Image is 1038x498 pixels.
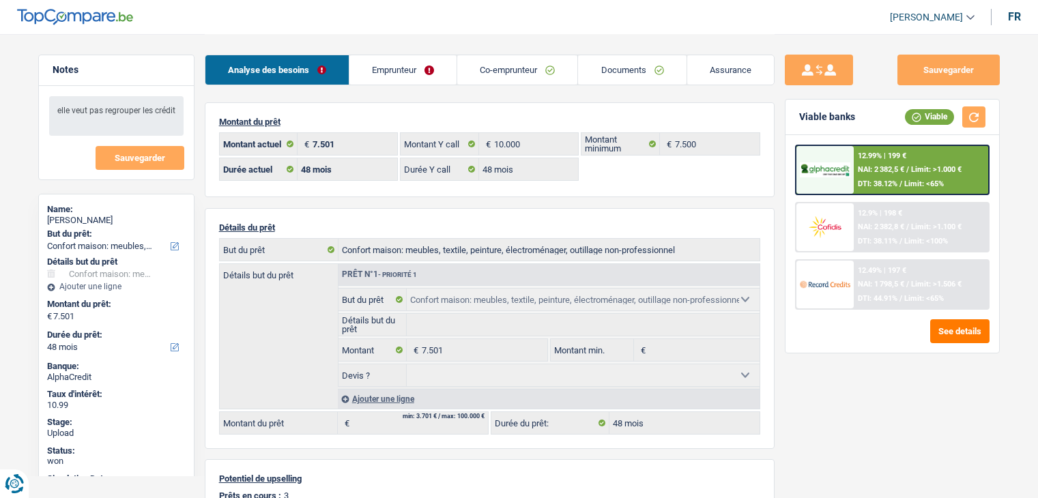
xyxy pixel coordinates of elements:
[906,280,909,289] span: /
[407,339,422,361] span: €
[47,282,186,291] div: Ajouter une ligne
[899,237,902,246] span: /
[906,165,909,174] span: /
[890,12,963,23] span: [PERSON_NAME]
[858,179,897,188] span: DTI: 38.12%
[911,222,962,231] span: Limit: >1.100 €
[338,412,353,434] span: €
[47,473,186,484] div: Simulation Date:
[858,222,904,231] span: NAI: 2 382,8 €
[858,151,906,160] div: 12.99% | 199 €
[634,339,649,361] span: €
[53,64,180,76] h5: Notes
[47,257,186,267] div: Détails but du prêt
[298,133,313,155] span: €
[911,280,962,289] span: Limit: >1.506 €
[897,55,1000,85] button: Sauvegarder
[338,389,760,409] div: Ajouter une ligne
[47,215,186,226] div: [PERSON_NAME]
[47,299,183,310] label: Montant du prêt:
[899,179,902,188] span: /
[457,55,577,85] a: Co-emprunteur
[906,222,909,231] span: /
[47,229,183,239] label: But du prêt:
[220,133,298,155] label: Montant actuel
[799,111,855,123] div: Viable banks
[115,153,165,162] span: Sauvegarder
[899,294,902,303] span: /
[879,6,975,29] a: [PERSON_NAME]
[47,311,52,322] span: €
[47,456,186,467] div: won
[220,158,298,180] label: Durée actuel
[858,209,902,218] div: 12.9% | 198 €
[858,237,897,246] span: DTI: 38.11%
[17,9,133,25] img: TopCompare Logo
[858,280,904,289] span: NAI: 1 798,5 €
[349,55,457,85] a: Emprunteur
[858,165,904,174] span: NAI: 2 382,5 €
[858,266,906,275] div: 12.49% | 197 €
[401,158,479,180] label: Durée Y call
[858,294,897,303] span: DTI: 44.91%
[660,133,675,155] span: €
[904,237,948,246] span: Limit: <100%
[220,412,338,434] label: Montant du prêt
[338,270,420,279] div: Prêt n°1
[687,55,774,85] a: Assurance
[47,361,186,372] div: Banque:
[205,55,349,85] a: Analyse des besoins
[47,400,186,411] div: 10.99
[581,133,660,155] label: Montant minimum
[220,239,338,261] label: But du prêt
[338,314,407,336] label: Détails but du prêt
[378,271,417,278] span: - Priorité 1
[220,264,338,280] label: Détails but du prêt
[479,133,494,155] span: €
[800,162,850,178] img: AlphaCredit
[491,412,609,434] label: Durée du prêt:
[47,445,186,456] div: Status:
[904,179,944,188] span: Limit: <65%
[905,109,954,124] div: Viable
[47,428,186,439] div: Upload
[338,339,407,361] label: Montant
[911,165,962,174] span: Limit: >1.000 €
[47,372,186,383] div: AlphaCredit
[47,417,186,428] div: Stage:
[338,364,407,386] label: Devis ?
[551,339,634,361] label: Montant min.
[800,214,850,239] img: Cofidis
[47,389,186,400] div: Taux d'intérêt:
[403,413,485,420] div: min: 3.701 € / max: 100.000 €
[219,222,760,233] p: Détails du prêt
[401,133,479,155] label: Montant Y call
[219,473,760,484] p: Potentiel de upselling
[930,319,990,343] button: See details
[96,146,184,170] button: Sauvegarder
[338,289,407,310] label: But du prêt
[904,294,944,303] span: Limit: <65%
[219,117,760,127] p: Montant du prêt
[47,204,186,215] div: Name:
[47,329,183,340] label: Durée du prêt:
[800,272,850,297] img: Record Credits
[1008,10,1021,23] div: fr
[578,55,686,85] a: Documents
